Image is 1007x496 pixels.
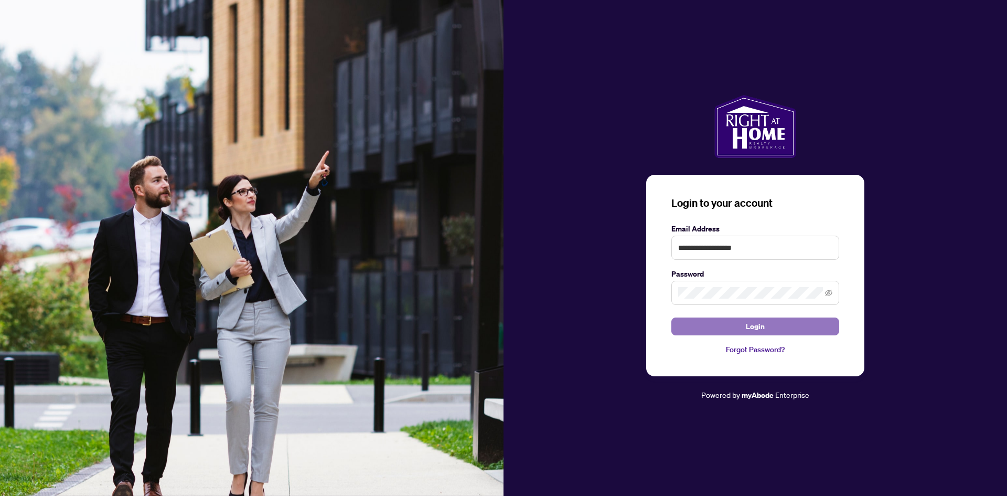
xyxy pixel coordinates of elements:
span: Enterprise [775,390,809,399]
img: ma-logo [714,95,796,158]
span: eye-invisible [825,289,832,297]
span: Powered by [701,390,740,399]
span: Login [746,318,765,335]
label: Email Address [671,223,839,235]
label: Password [671,268,839,280]
button: Login [671,318,839,335]
a: myAbode [742,389,774,401]
h3: Login to your account [671,196,839,210]
a: Forgot Password? [671,344,839,355]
